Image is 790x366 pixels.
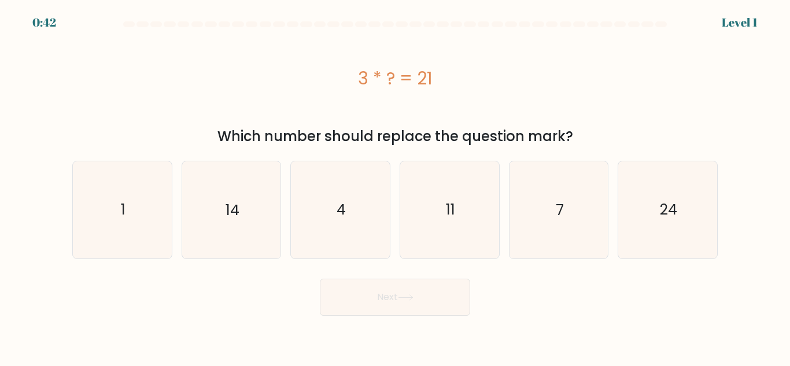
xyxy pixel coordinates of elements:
text: 1 [121,199,125,220]
text: 11 [446,199,455,220]
text: 7 [556,199,564,220]
div: Level 1 [722,14,758,31]
button: Next [320,279,470,316]
text: 14 [226,199,239,220]
div: 3 * ? = 21 [72,65,718,91]
div: Which number should replace the question mark? [79,126,711,147]
text: 24 [660,199,677,220]
text: 4 [337,199,346,220]
div: 0:42 [32,14,56,31]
